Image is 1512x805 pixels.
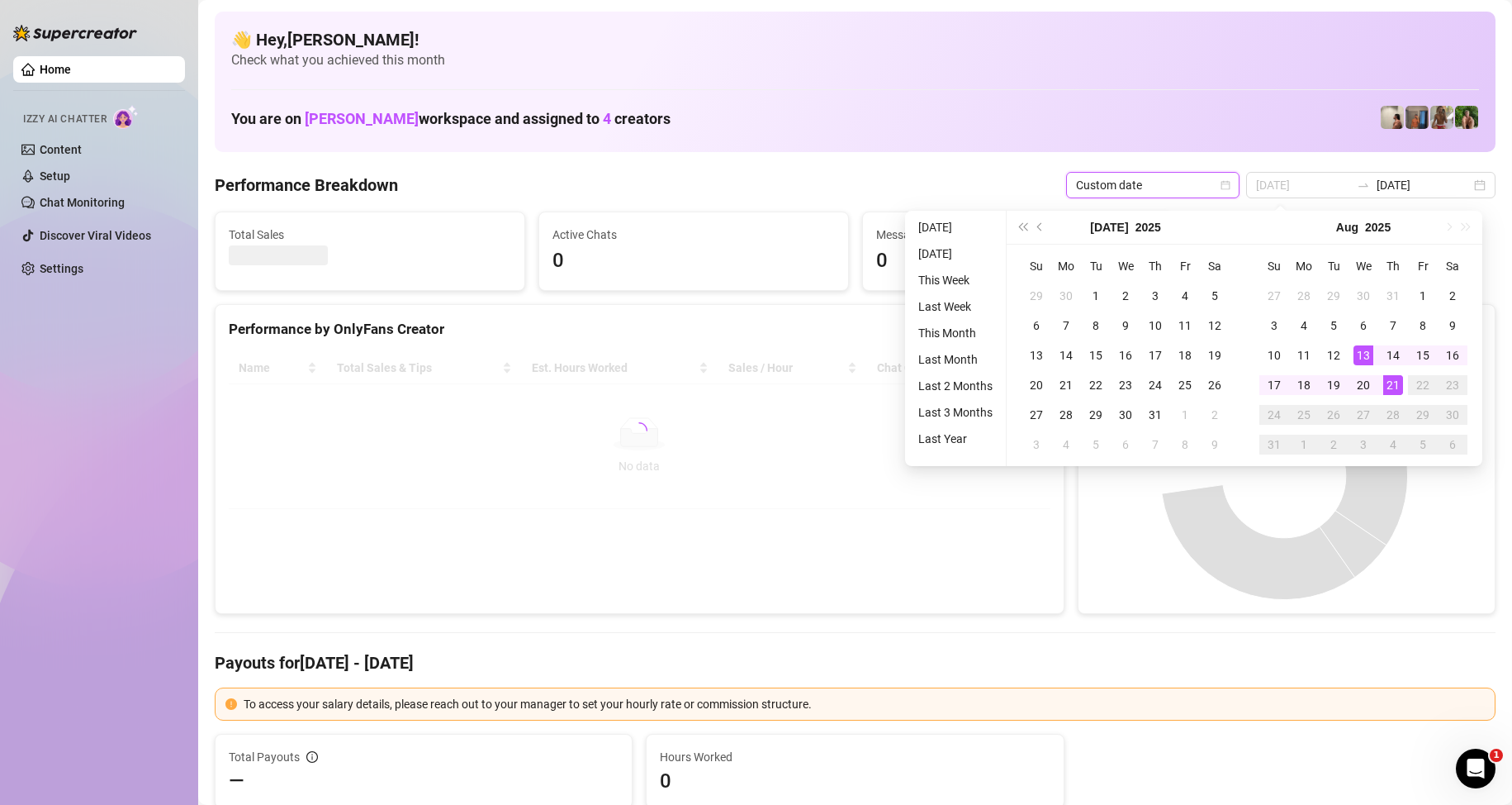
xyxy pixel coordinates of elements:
[1443,405,1462,425] div: 30
[1357,179,1370,192] span: swap-right
[1408,281,1438,311] td: 2025-08-01
[1076,173,1230,198] span: Custom date
[1378,281,1408,311] td: 2025-07-31
[1348,370,1378,400] td: 2025-08-20
[1111,341,1140,370] td: 2025-07-16
[1490,749,1503,762] span: 1
[1140,370,1170,400] td: 2025-07-24
[1200,400,1230,430] td: 2025-08-02
[912,429,999,449] li: Last Year
[1353,405,1373,425] div: 27
[1264,316,1284,336] div: 3
[1026,345,1046,365] div: 13
[1259,430,1289,460] td: 2025-08-31
[1348,341,1378,370] td: 2025-08-13
[1324,286,1344,306] div: 29
[1319,400,1348,430] td: 2025-08-26
[40,169,70,183] a: Setup
[1348,311,1378,341] td: 2025-08-06
[1200,341,1230,370] td: 2025-07-19
[1086,375,1106,395] div: 22
[1111,251,1140,281] th: We
[1377,176,1471,194] input: End date
[1324,345,1344,365] div: 12
[1438,251,1467,281] th: Sa
[1348,281,1378,311] td: 2025-07-30
[1256,176,1350,194] input: Start date
[1135,211,1161,244] button: Choose a year
[1221,180,1230,190] span: calendar
[1413,375,1433,395] div: 22
[1170,430,1200,460] td: 2025-08-08
[1081,281,1111,311] td: 2025-07-01
[1294,316,1314,336] div: 4
[1383,435,1403,455] div: 4
[1378,400,1408,430] td: 2025-08-28
[40,196,125,209] a: Chat Monitoring
[1319,370,1348,400] td: 2025-08-19
[1140,341,1170,370] td: 2025-07-17
[1413,316,1433,336] div: 8
[1026,435,1046,455] div: 3
[912,217,999,237] li: [DATE]
[1319,251,1348,281] th: Tu
[1443,316,1462,336] div: 9
[1056,435,1076,455] div: 4
[1170,400,1200,430] td: 2025-08-01
[1145,435,1165,455] div: 7
[1170,281,1200,311] td: 2025-07-04
[113,105,139,129] img: AI Chatter
[1294,286,1314,306] div: 28
[229,768,244,794] span: —
[1408,370,1438,400] td: 2025-08-22
[1145,405,1165,425] div: 31
[912,270,999,290] li: This Week
[1086,345,1106,365] div: 15
[1056,286,1076,306] div: 30
[1336,211,1358,244] button: Choose a month
[1383,316,1403,336] div: 7
[1086,435,1106,455] div: 5
[1456,749,1495,788] iframe: Intercom live chat
[1026,316,1046,336] div: 6
[231,110,671,128] h1: You are on workspace and assigned to creators
[1205,345,1225,365] div: 19
[876,226,1159,244] span: Messages Sent
[1264,286,1284,306] div: 27
[1116,405,1135,425] div: 30
[1408,341,1438,370] td: 2025-08-15
[1405,106,1429,129] img: Wayne
[1145,345,1165,365] div: 17
[1383,405,1403,425] div: 28
[1413,405,1433,425] div: 29
[1051,400,1081,430] td: 2025-07-28
[1056,405,1076,425] div: 28
[1438,341,1467,370] td: 2025-08-16
[306,751,318,763] span: info-circle
[1021,400,1051,430] td: 2025-07-27
[1026,286,1046,306] div: 29
[1116,345,1135,365] div: 16
[912,402,999,422] li: Last 3 Months
[40,143,82,156] a: Content
[1111,370,1140,400] td: 2025-07-23
[1365,211,1391,244] button: Choose a year
[1145,375,1165,395] div: 24
[1443,286,1462,306] div: 2
[1413,345,1433,365] div: 15
[1051,341,1081,370] td: 2025-07-14
[1021,370,1051,400] td: 2025-07-20
[1353,345,1373,365] div: 13
[1081,341,1111,370] td: 2025-07-15
[40,262,83,275] a: Settings
[1353,375,1373,395] div: 20
[229,318,1050,341] div: Performance by OnlyFans Creator
[1140,281,1170,311] td: 2025-07-03
[1319,430,1348,460] td: 2025-09-02
[1111,281,1140,311] td: 2025-07-02
[1200,251,1230,281] th: Sa
[1111,430,1140,460] td: 2025-08-06
[1259,251,1289,281] th: Su
[1413,286,1433,306] div: 1
[215,174,398,197] h4: Performance Breakdown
